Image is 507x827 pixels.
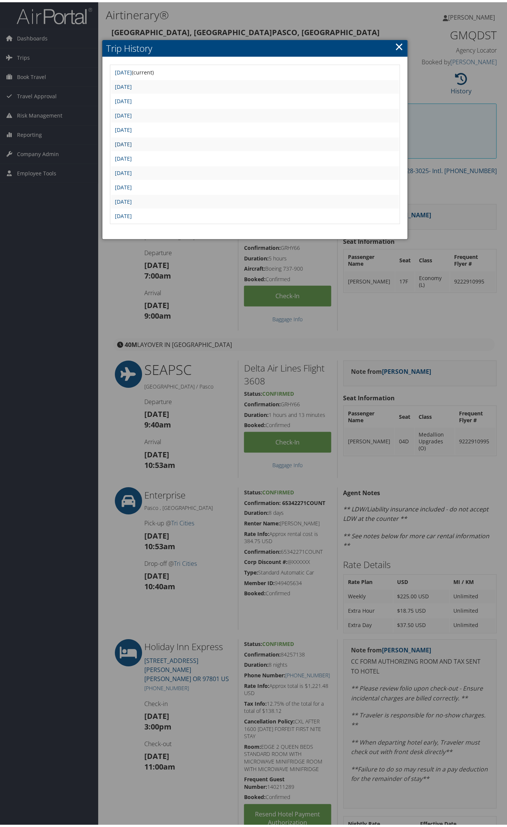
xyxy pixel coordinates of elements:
[115,110,132,117] a: [DATE]
[115,81,132,88] a: [DATE]
[395,37,403,52] a: ×
[115,167,132,174] a: [DATE]
[115,196,132,203] a: [DATE]
[115,181,132,189] a: [DATE]
[115,124,132,131] a: [DATE]
[115,138,132,146] a: [DATE]
[115,67,132,74] a: [DATE]
[111,63,399,77] td: (current)
[102,38,408,54] h2: Trip History
[115,210,132,217] a: [DATE]
[115,95,132,102] a: [DATE]
[115,153,132,160] a: [DATE]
